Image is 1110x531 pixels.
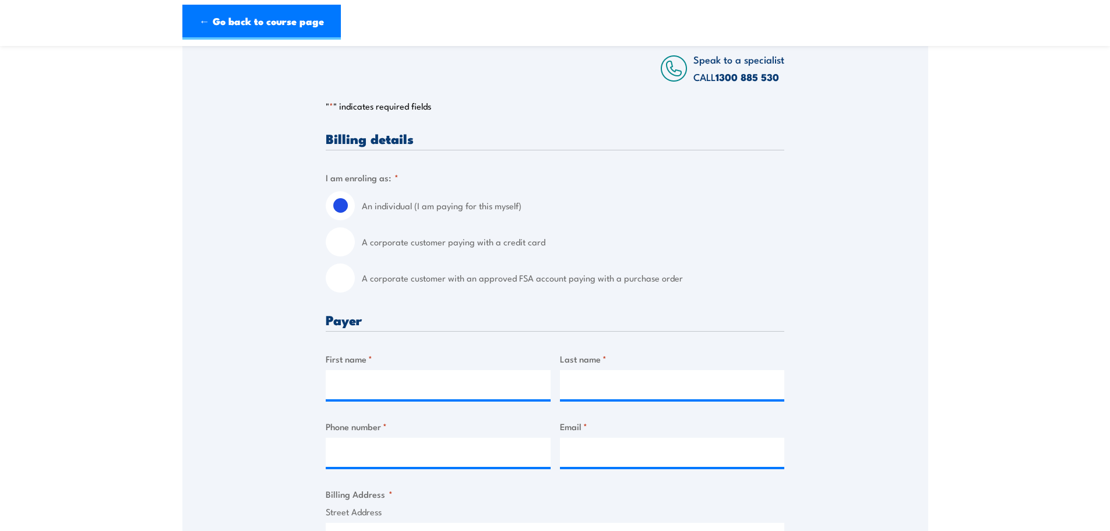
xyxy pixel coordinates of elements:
[326,132,784,145] h3: Billing details
[362,191,784,220] label: An individual (I am paying for this myself)
[326,487,393,501] legend: Billing Address
[326,313,784,326] h3: Payer
[326,352,551,365] label: First name
[182,5,341,40] a: ← Go back to course page
[362,227,784,256] label: A corporate customer paying with a credit card
[326,100,784,112] p: " " indicates required fields
[716,69,779,85] a: 1300 885 530
[326,420,551,433] label: Phone number
[362,263,784,293] label: A corporate customer with an approved FSA account paying with a purchase order
[560,420,785,433] label: Email
[560,352,785,365] label: Last name
[693,52,784,84] span: Speak to a specialist CALL
[326,171,399,184] legend: I am enroling as:
[326,505,784,519] label: Street Address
